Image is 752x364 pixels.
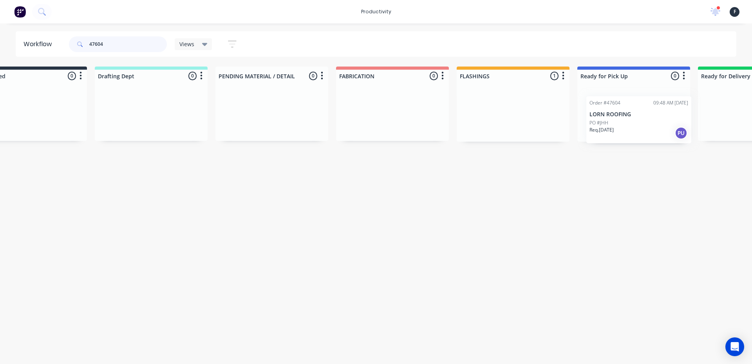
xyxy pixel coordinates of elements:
div: Open Intercom Messenger [725,337,744,356]
span: Views [179,40,194,48]
div: productivity [357,6,395,18]
div: Workflow [23,40,56,49]
img: Factory [14,6,26,18]
span: F [734,8,736,15]
input: Search for orders... [89,36,167,52]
